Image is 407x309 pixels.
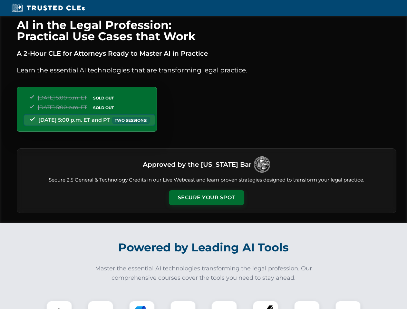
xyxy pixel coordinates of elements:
button: Secure Your Spot [169,190,244,205]
p: Secure 2.5 General & Technology Credits in our Live Webcast and learn proven strategies designed ... [25,176,388,184]
p: A 2-Hour CLE for Attorneys Ready to Master AI in Practice [17,48,396,59]
h2: Powered by Leading AI Tools [25,236,382,259]
p: Learn the essential AI technologies that are transforming legal practice. [17,65,396,75]
span: SOLD OUT [91,95,116,101]
h1: AI in the Legal Profession: Practical Use Cases that Work [17,19,396,42]
span: [DATE] 5:00 p.m. ET [38,95,87,101]
img: Trusted CLEs [10,3,87,13]
span: [DATE] 5:00 p.m. ET [38,104,87,110]
p: Master the essential AI technologies transforming the legal profession. Our comprehensive courses... [91,264,316,283]
span: SOLD OUT [91,104,116,111]
h3: Approved by the [US_STATE] Bar [143,159,251,170]
img: Logo [254,156,270,173]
